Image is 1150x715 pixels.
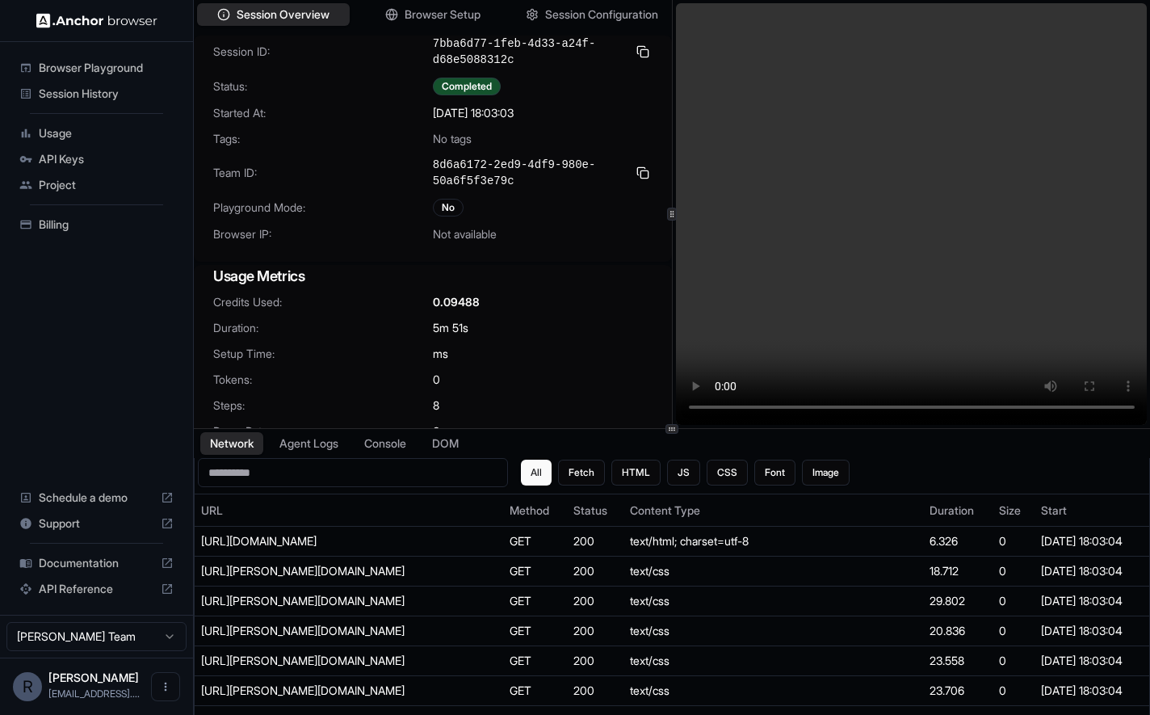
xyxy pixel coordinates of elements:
td: GET [503,527,567,557]
span: 7bba6d77-1feb-4d33-a24f-d68e5088312c [433,36,627,68]
span: Browser Setup [405,6,481,23]
span: Session Configuration [545,6,658,23]
div: Content Type [630,503,917,519]
div: Browser Playground [13,55,180,81]
span: 0 [433,423,440,440]
td: GET [503,616,567,646]
span: Billing [39,217,174,233]
td: 200 [567,587,623,616]
td: GET [503,646,567,676]
td: text/css [623,676,923,706]
div: Size [999,503,1028,519]
div: https://a.slack-edge.com/bv1-13-br/legacy-style-sticky-nav.c2bd3fa29cc38e369091.min.css [201,623,443,639]
div: URL [201,503,497,519]
td: text/css [623,616,923,646]
button: Network [200,432,263,455]
td: 200 [567,557,623,587]
td: [DATE] 18:03:04 [1035,676,1149,706]
td: 23.706 [923,676,993,706]
td: [DATE] 18:03:04 [1035,616,1149,646]
td: text/css [623,557,923,587]
td: 0 [993,557,1035,587]
span: Team ID: [213,165,433,181]
button: JS [667,460,700,486]
span: Proxy Bytes: [213,423,433,440]
td: 0 [993,646,1035,676]
div: Billing [13,212,180,238]
button: Console [355,432,416,455]
td: 200 [567,616,623,646]
td: 200 [567,646,623,676]
td: text/css [623,587,923,616]
span: Browser IP: [213,226,433,242]
div: Completed [433,78,501,95]
td: 200 [567,527,623,557]
div: https://a.slack-edge.com/bv1-13-br/rollup-style-slack-kit-legacy-adapters.73c7e0aaeee25861df52.mi... [201,563,443,579]
span: Status: [213,78,433,95]
span: rcfrias@gmail.com [48,688,140,700]
span: Project [39,177,174,193]
span: 5m 51s [433,320,468,336]
td: 29.802 [923,587,993,616]
td: 0 [993,676,1035,706]
div: https://a.slack-edge.com/bv1-13-br/marketing-style-footer.b8665cfb462968f62573.min.css [201,653,443,669]
button: Image [802,460,850,486]
td: [DATE] 18:03:04 [1035,527,1149,557]
div: Support [13,511,180,536]
span: [DATE] 18:03:03 [433,105,514,121]
span: Session History [39,86,174,102]
td: 18.712 [923,557,993,587]
div: Method [510,503,560,519]
td: [DATE] 18:03:04 [1035,587,1149,616]
span: API Reference [39,581,154,597]
td: GET [503,557,567,587]
button: DOM [422,432,468,455]
span: Started At: [213,105,433,121]
button: Open menu [151,672,180,701]
span: Duration: [213,320,433,336]
td: 0 [993,587,1035,616]
span: Browser Playground [39,60,174,76]
span: Documentation [39,555,154,571]
span: Playground Mode: [213,200,433,216]
td: 0 [993,527,1035,557]
span: Session ID: [213,44,433,60]
span: No tags [433,131,472,147]
td: 200 [567,676,623,706]
td: GET [503,676,567,706]
span: Setup Time: [213,346,433,362]
span: ms [433,346,448,362]
td: [DATE] 18:03:04 [1035,557,1149,587]
button: Font [754,460,795,486]
button: Fetch [558,460,605,486]
button: Agent Logs [270,432,348,455]
div: Usage [13,120,180,146]
span: Session Overview [237,6,329,23]
span: Credits Used: [213,294,433,310]
div: Duration [930,503,986,519]
div: https://a.slack-edge.com/bv1-13-br/rollup-style-plastic.1426bbd0564695e92e4d.min.css [201,593,443,609]
span: Schedule a demo [39,490,154,506]
div: Documentation [13,550,180,576]
span: Tags: [213,131,433,147]
img: Anchor Logo [36,13,157,28]
span: 8d6a6172-2ed9-4df9-980e-50a6f5f3e79c [433,157,627,189]
td: [DATE] 18:03:04 [1035,646,1149,676]
div: Schedule a demo [13,485,180,511]
td: GET [503,587,567,616]
div: https://europiel.slack.com/?no_sso=1&redir=%2Fadmin [201,533,443,549]
span: Usage [39,125,174,141]
div: Start [1041,503,1143,519]
span: Tokens: [213,372,433,388]
span: Steps: [213,397,433,414]
div: API Keys [13,146,180,172]
div: Status [573,503,617,519]
div: https://a.slack-edge.com/bv1-13-br/marketing-style-onetrust-banner.80ccb99235027e6690e3.min.css [201,683,443,699]
div: No [433,199,464,217]
button: All [521,460,552,486]
button: CSS [707,460,748,486]
td: 6.326 [923,527,993,557]
td: 20.836 [923,616,993,646]
div: API Reference [13,576,180,602]
span: Support [39,515,154,532]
